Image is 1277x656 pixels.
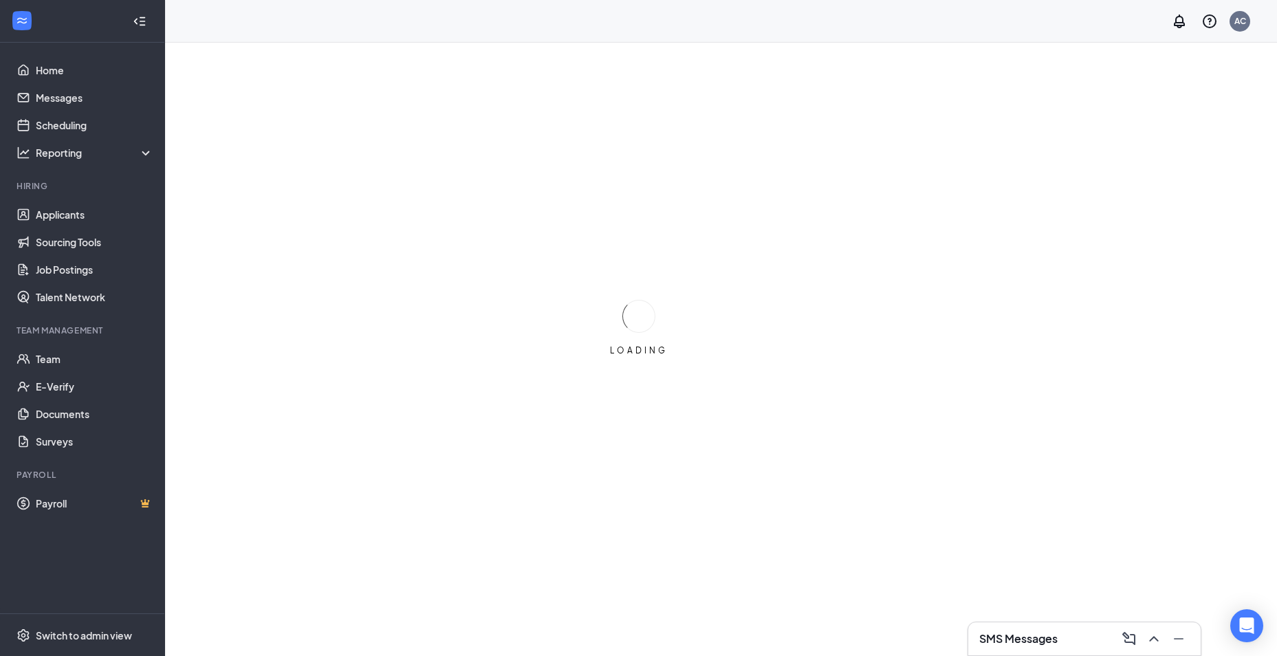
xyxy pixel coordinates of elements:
div: AC [1234,15,1246,27]
a: Team [36,345,153,373]
svg: Analysis [17,146,30,160]
svg: Minimize [1170,631,1187,647]
a: Home [36,56,153,84]
svg: QuestionInfo [1201,13,1218,30]
svg: Collapse [133,14,146,28]
a: PayrollCrown [36,490,153,517]
h3: SMS Messages [979,631,1058,646]
a: Job Postings [36,256,153,283]
svg: ComposeMessage [1121,631,1137,647]
a: Talent Network [36,283,153,311]
svg: Settings [17,628,30,642]
a: Sourcing Tools [36,228,153,256]
div: Reporting [36,146,154,160]
div: LOADING [604,345,673,356]
div: Open Intercom Messenger [1230,609,1263,642]
svg: WorkstreamLogo [15,14,29,28]
div: Team Management [17,325,151,336]
svg: ChevronUp [1146,631,1162,647]
button: Minimize [1168,628,1190,650]
button: ComposeMessage [1118,628,1140,650]
a: E-Verify [36,373,153,400]
a: Scheduling [36,111,153,139]
div: Payroll [17,469,151,481]
a: Documents [36,400,153,428]
div: Hiring [17,180,151,192]
svg: Notifications [1171,13,1188,30]
a: Surveys [36,428,153,455]
button: ChevronUp [1143,628,1165,650]
div: Switch to admin view [36,628,132,642]
a: Messages [36,84,153,111]
a: Applicants [36,201,153,228]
